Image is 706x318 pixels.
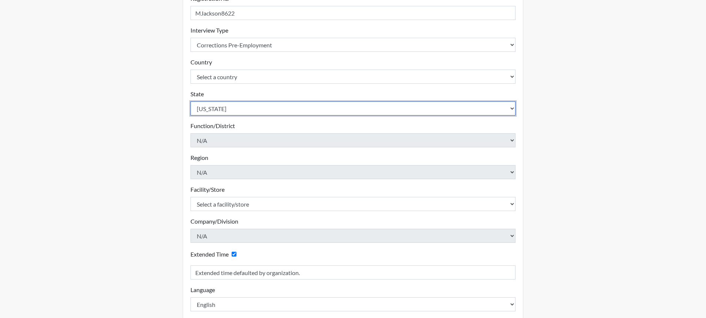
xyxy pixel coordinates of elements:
label: Region [190,153,208,162]
label: Extended Time [190,250,229,259]
label: Language [190,285,215,294]
label: Country [190,58,212,67]
label: Function/District [190,121,235,130]
label: State [190,90,204,98]
label: Facility/Store [190,185,225,194]
label: Interview Type [190,26,228,35]
div: Checking this box will provide the interviewee with an accomodation of extra time to answer each ... [190,249,239,260]
label: Company/Division [190,217,238,226]
input: Insert a Registration ID, which needs to be a unique alphanumeric value for each interviewee [190,6,516,20]
input: Reason for Extension [190,265,516,279]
